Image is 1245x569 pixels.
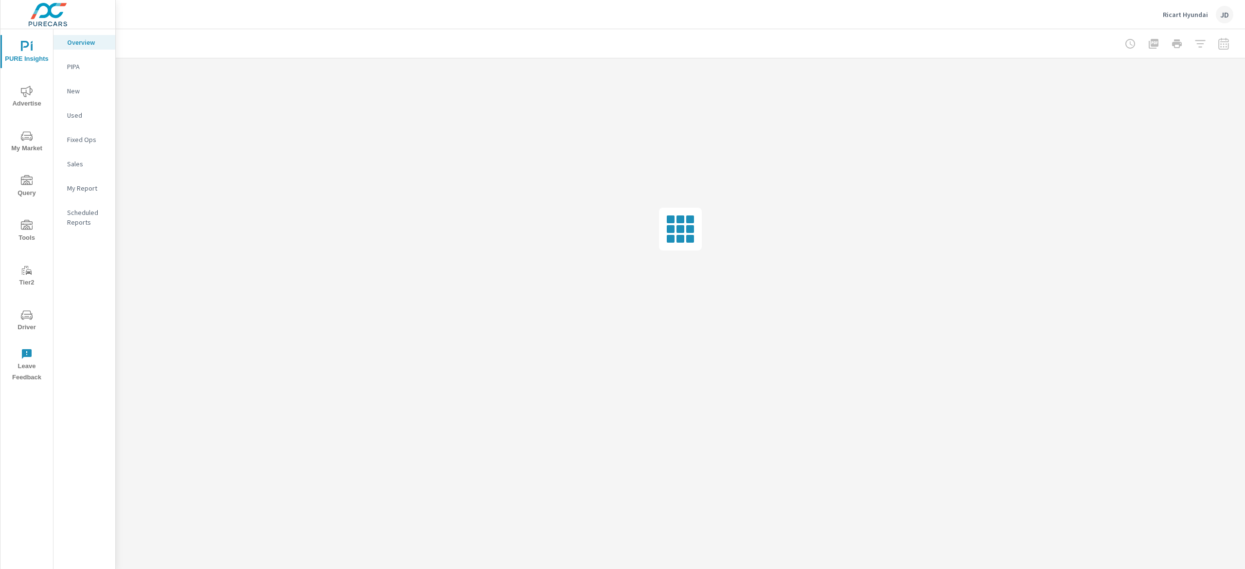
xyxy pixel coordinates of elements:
[67,37,107,47] p: Overview
[53,84,115,98] div: New
[53,157,115,171] div: Sales
[67,86,107,96] p: New
[67,183,107,193] p: My Report
[53,181,115,196] div: My Report
[3,220,50,244] span: Tools
[3,130,50,154] span: My Market
[3,41,50,65] span: PURE Insights
[67,159,107,169] p: Sales
[53,132,115,147] div: Fixed Ops
[53,35,115,50] div: Overview
[3,348,50,383] span: Leave Feedback
[3,265,50,288] span: Tier2
[0,29,53,387] div: nav menu
[1216,6,1233,23] div: JD
[3,86,50,109] span: Advertise
[53,108,115,123] div: Used
[3,175,50,199] span: Query
[53,59,115,74] div: PIPA
[67,135,107,144] p: Fixed Ops
[53,205,115,230] div: Scheduled Reports
[1163,10,1208,19] p: Ricart Hyundai
[67,62,107,71] p: PIPA
[3,309,50,333] span: Driver
[67,208,107,227] p: Scheduled Reports
[67,110,107,120] p: Used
